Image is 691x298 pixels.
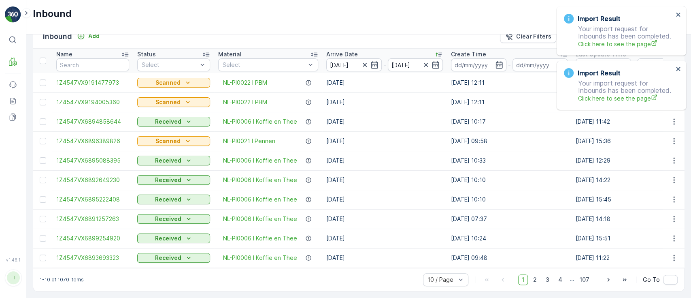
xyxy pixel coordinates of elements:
a: 1Z4547VX6891257263 [56,215,129,223]
td: [DATE] 10:24 [447,229,572,248]
button: TT [5,264,21,292]
a: NL-PI0006 I Koffie en Thee [223,215,297,223]
p: Your import request for Inbounds has been completed. [564,25,673,48]
td: [DATE] [322,112,447,131]
button: Received [137,175,210,185]
td: [DATE] [322,73,447,92]
span: 1Z4547VX6893693323 [56,254,129,262]
p: Received [155,176,181,184]
span: 4 [555,274,566,285]
div: Toggle Row Selected [40,235,46,242]
input: Search [56,58,129,71]
td: [DATE] 12:11 [447,92,572,112]
p: Inbound [33,7,72,20]
button: Received [137,117,210,126]
button: Received [137,214,210,224]
p: Name [56,50,72,58]
button: Received [137,253,210,263]
h3: Import Result [578,14,621,24]
td: [DATE] 10:10 [447,170,572,190]
td: [DATE] [322,248,447,268]
p: - [383,60,386,70]
p: Scanned [155,137,181,145]
button: Scanned [137,136,210,146]
a: 1Z4547VX6895088395 [56,157,129,165]
button: Received [137,234,210,243]
p: Inbound [43,31,72,42]
p: Create Time [451,50,486,58]
a: NL-PI0006 I Koffie en Thee [223,254,297,262]
p: Arrive Date [326,50,358,58]
td: [DATE] 10:33 [447,151,572,170]
p: Received [155,215,181,223]
a: NL-PI0006 I Koffie en Thee [223,176,297,184]
a: 1Z4547VX6894858644 [56,118,129,126]
a: 1Z4547VX6896389826 [56,137,129,145]
p: Material [218,50,241,58]
button: close [676,11,681,19]
a: 1Z4547VX9194005360 [56,98,129,106]
div: Toggle Row Selected [40,196,46,203]
a: NL-PI0006 I Koffie en Thee [223,234,297,242]
span: 1Z4547VX9191477973 [56,79,129,87]
td: [DATE] 10:17 [447,112,572,131]
input: dd/mm/yyyy [512,58,568,71]
span: 3 [542,274,553,285]
div: Toggle Row Selected [40,99,46,105]
a: Click here to see the page [578,94,673,103]
input: dd/mm/yyyy [326,58,382,71]
p: Received [155,195,181,204]
p: 1-10 of 1070 items [40,277,84,283]
p: Clear Filters [516,32,551,41]
span: 1 [518,274,528,285]
span: 2 [529,274,540,285]
td: [DATE] [322,92,447,112]
span: 1Z4547VX6895222408 [56,195,129,204]
div: Toggle Row Selected [40,118,46,125]
div: Toggle Row Selected [40,177,46,183]
a: NL-PI0006 I Koffie en Thee [223,195,297,204]
button: Scanned [137,97,210,107]
p: Scanned [155,79,181,87]
span: Go To [643,276,660,284]
td: [DATE] 10:10 [447,190,572,209]
a: Click here to see the page [578,40,673,48]
button: Received [137,156,210,165]
td: [DATE] 09:48 [447,248,572,268]
td: [DATE] [322,190,447,209]
span: 1Z4547VX6892649230 [56,176,129,184]
a: NL-PI0006 I Koffie en Thee [223,118,297,126]
button: Received [137,195,210,204]
div: Toggle Row Selected [40,138,46,144]
p: Received [155,234,181,242]
p: Received [155,118,181,126]
button: Add [74,31,103,41]
p: Select [223,61,306,69]
span: 1Z4547VX6899254920 [56,234,129,242]
span: NL-PI0006 I Koffie en Thee [223,157,297,165]
td: [DATE] 09:58 [447,131,572,151]
button: Scanned [137,78,210,88]
p: - [508,60,511,70]
td: [DATE] 07:37 [447,209,572,229]
a: NL-PI0022 I PBM [223,98,267,106]
button: close [676,66,681,73]
p: Select [142,61,198,69]
td: [DATE] [322,131,447,151]
span: 107 [576,274,593,285]
td: [DATE] [322,170,447,190]
td: [DATE] [322,209,447,229]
